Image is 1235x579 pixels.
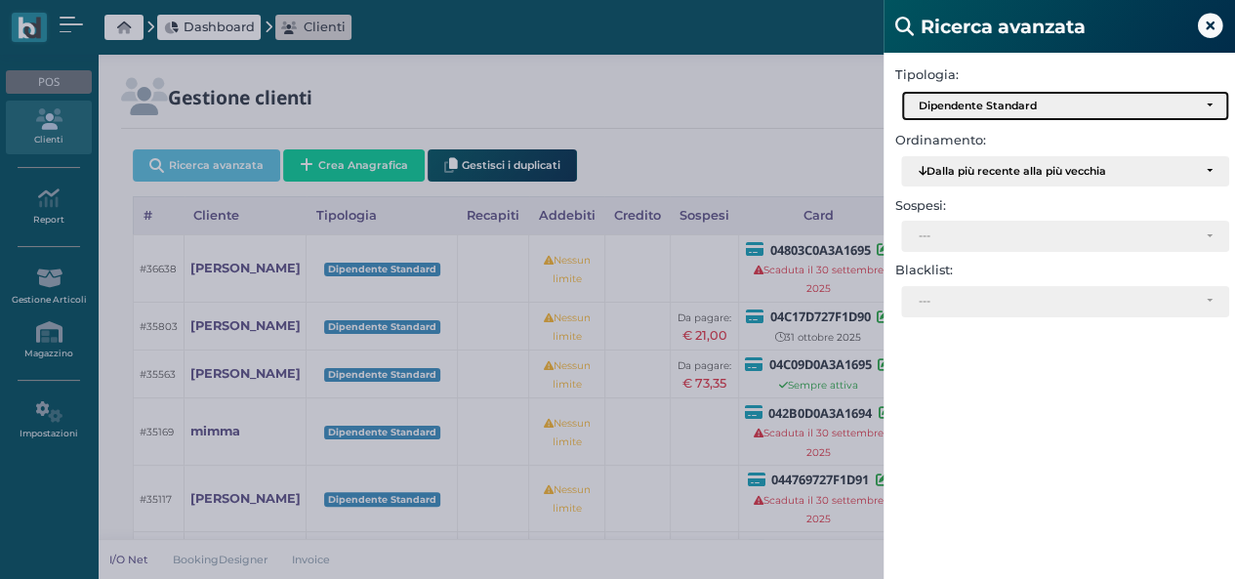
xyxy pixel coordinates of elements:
div: --- [918,229,1197,243]
label: Blacklist: [884,261,1235,279]
div: Dipendente Standard [918,100,1197,113]
div: --- [918,295,1197,309]
div: Dalla più recente alla più vecchia [918,165,1197,179]
button: --- [901,286,1229,317]
label: Ordinamento: [884,131,1235,149]
label: Tipologia: [884,65,1235,84]
b: Ricerca avanzata [920,13,1085,41]
label: Sospesi: [884,196,1235,215]
button: Dipendente Standard [901,91,1229,122]
button: Dalla più recente alla più vecchia [901,156,1229,187]
span: Assistenza [58,16,129,30]
button: --- [901,221,1229,252]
